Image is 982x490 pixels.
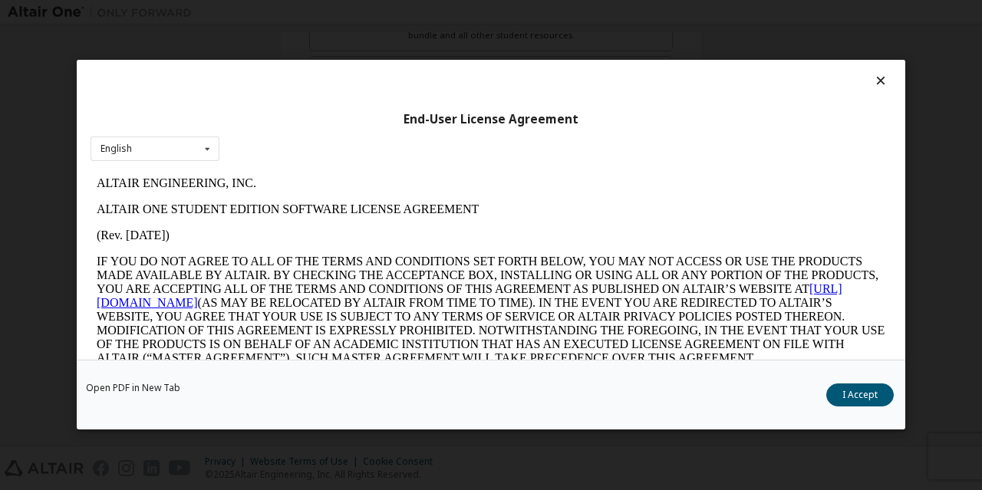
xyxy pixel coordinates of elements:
p: IF YOU DO NOT AGREE TO ALL OF THE TERMS AND CONDITIONS SET FORTH BELOW, YOU MAY NOT ACCESS OR USE... [6,84,795,195]
p: ALTAIR ONE STUDENT EDITION SOFTWARE LICENSE AGREEMENT [6,32,795,46]
p: (Rev. [DATE]) [6,58,795,72]
div: End-User License Agreement [91,112,891,127]
p: ALTAIR ENGINEERING, INC. [6,6,795,20]
p: This Altair One Student Edition Software License Agreement (“Agreement”) is between Altair Engine... [6,207,795,262]
button: I Accept [826,384,894,407]
a: [URL][DOMAIN_NAME] [6,112,752,139]
div: English [101,144,132,153]
a: Open PDF in New Tab [86,384,180,393]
